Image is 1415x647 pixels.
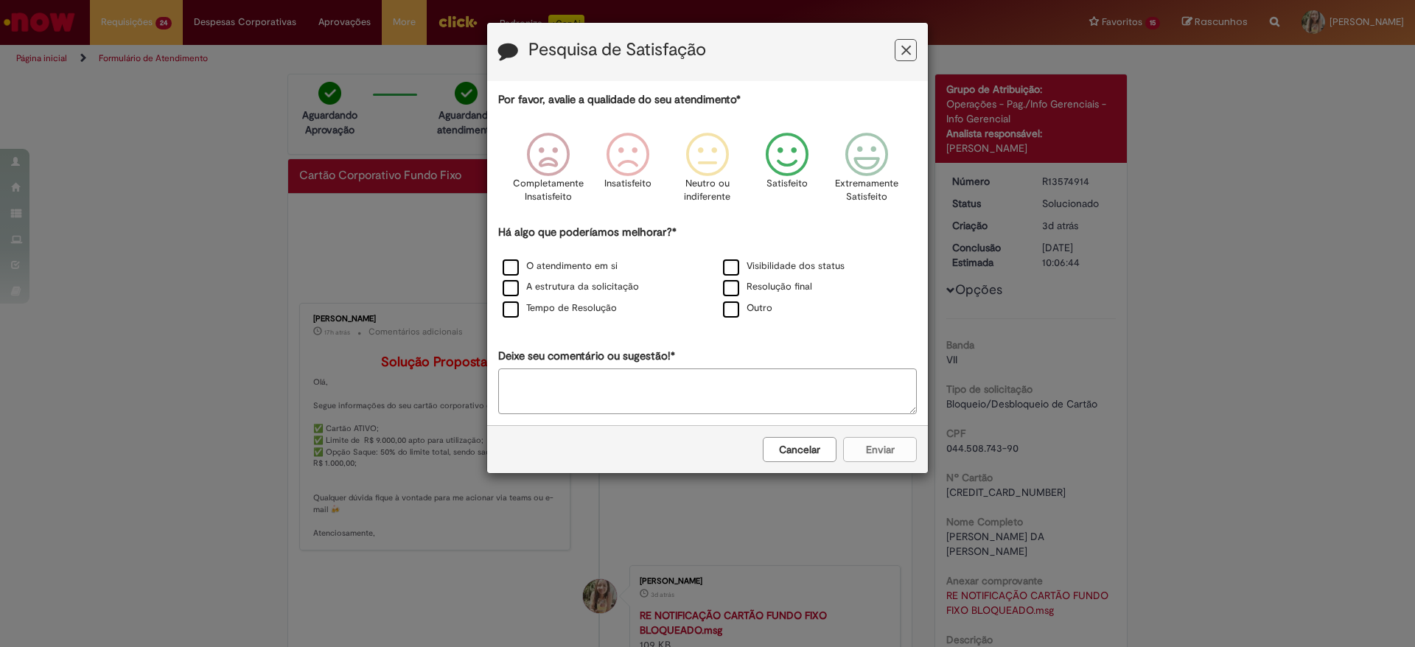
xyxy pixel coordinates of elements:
p: Extremamente Satisfeito [835,177,898,204]
div: Completamente Insatisfeito [510,122,585,223]
label: Visibilidade dos status [723,259,845,273]
div: Extremamente Satisfeito [829,122,904,223]
div: Há algo que poderíamos melhorar?* [498,225,917,320]
label: Pesquisa de Satisfação [528,41,706,60]
label: A estrutura da solicitação [503,280,639,294]
button: Cancelar [763,437,836,462]
label: O atendimento em si [503,259,618,273]
p: Completamente Insatisfeito [513,177,584,204]
label: Tempo de Resolução [503,301,617,315]
label: Resolução final [723,280,812,294]
div: Satisfeito [750,122,825,223]
p: Satisfeito [766,177,808,191]
label: Por favor, avalie a qualidade do seu atendimento* [498,92,741,108]
p: Insatisfeito [604,177,651,191]
label: Deixe seu comentário ou sugestão!* [498,349,675,364]
label: Outro [723,301,772,315]
p: Neutro ou indiferente [681,177,734,204]
div: Neutro ou indiferente [670,122,745,223]
div: Insatisfeito [590,122,665,223]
